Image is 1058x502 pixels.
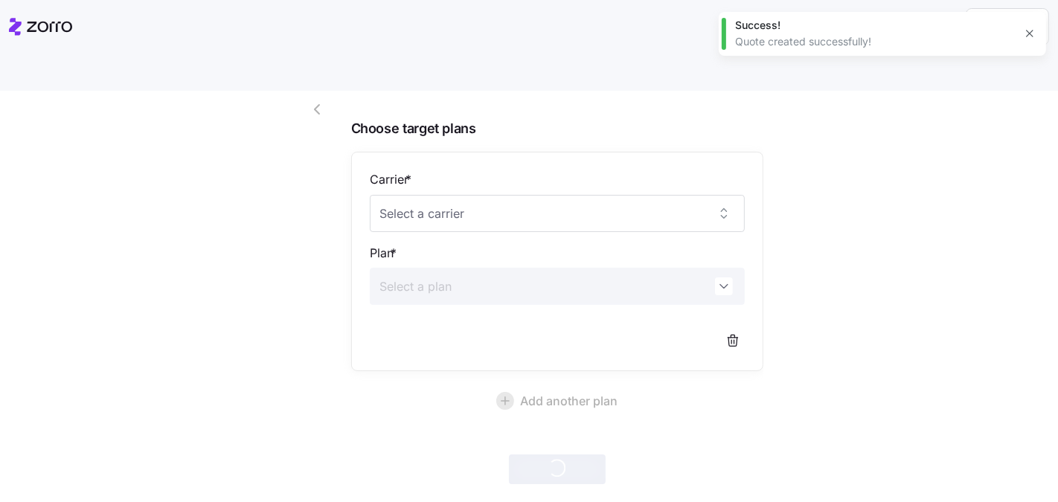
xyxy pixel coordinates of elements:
[370,170,414,189] label: Carrier
[351,118,763,140] span: Choose target plans
[351,383,763,419] button: Add another plan
[370,268,745,305] input: Select a plan
[370,244,400,263] label: Plan
[370,195,745,232] input: Select a carrier
[520,392,618,410] span: Add another plan
[735,18,1013,33] div: Success!
[496,392,514,410] svg: add icon
[735,34,1013,49] div: Quote created successfully!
